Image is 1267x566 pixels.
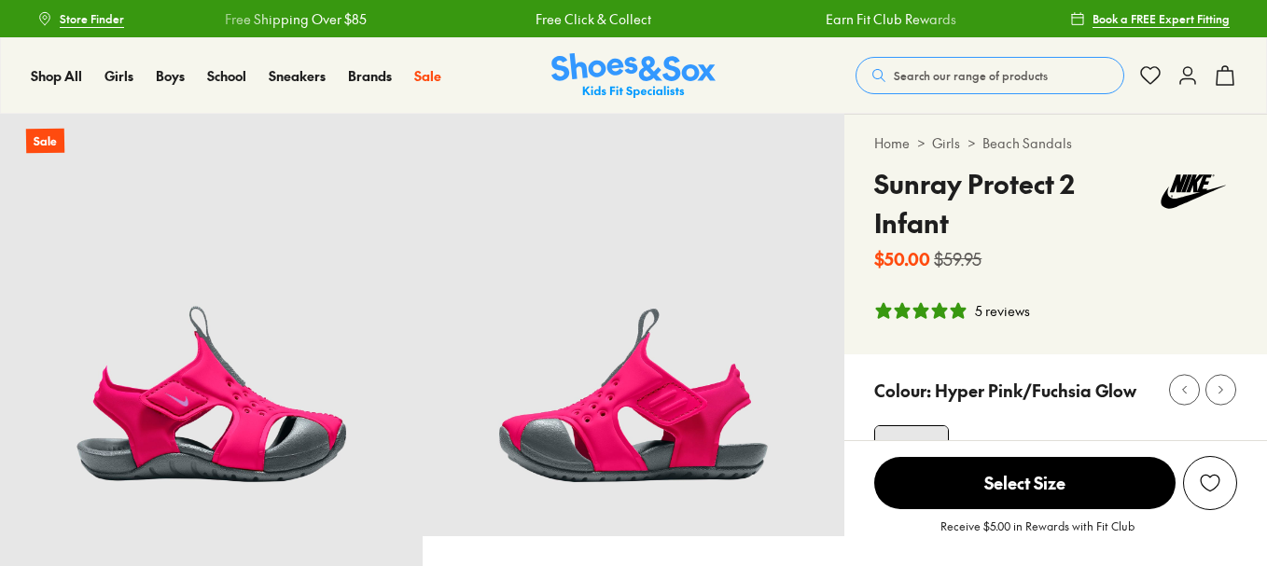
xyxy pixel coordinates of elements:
img: 5_1 [875,426,948,499]
a: Girls [932,133,960,153]
a: Sneakers [269,66,326,86]
p: Colour: [874,378,931,403]
span: School [207,66,246,85]
span: Book a FREE Expert Fitting [1093,10,1230,27]
a: Store Finder [37,2,124,35]
iframe: Gorgias live chat messenger [19,441,93,510]
a: Brands [348,66,392,86]
span: Boys [156,66,185,85]
a: Shop All [31,66,82,86]
span: Sneakers [269,66,326,85]
img: 6_1 [423,114,845,536]
a: Free Click & Collect [536,9,651,29]
a: School [207,66,246,86]
span: Girls [104,66,133,85]
div: > > [874,133,1237,153]
s: $59.95 [934,246,982,271]
span: Store Finder [60,10,124,27]
p: Hyper Pink/Fuchsia Glow [935,378,1136,403]
span: Select Size [874,457,1176,509]
a: Book a FREE Expert Fitting [1070,2,1230,35]
span: Sale [414,66,441,85]
a: Free Shipping Over $85 [224,9,366,29]
a: Boys [156,66,185,86]
a: Beach Sandals [982,133,1072,153]
span: Brands [348,66,392,85]
h4: Sunray Protect 2 Infant [874,164,1149,242]
button: Search our range of products [856,57,1124,94]
div: 5 reviews [975,301,1030,321]
span: Shop All [31,66,82,85]
img: Vendor logo [1149,164,1237,219]
p: Receive $5.00 in Rewards with Fit Club [940,518,1135,551]
a: Sale [414,66,441,86]
button: Add to Wishlist [1183,456,1237,510]
a: Earn Fit Club Rewards [826,9,956,29]
span: Search our range of products [894,67,1048,84]
p: Sale [26,129,64,154]
a: Shoes & Sox [551,53,716,99]
b: $50.00 [874,246,930,271]
img: SNS_Logo_Responsive.svg [551,53,716,99]
button: 5 stars, 5 ratings [874,301,1030,321]
a: Home [874,133,910,153]
button: Select Size [874,456,1176,510]
a: Girls [104,66,133,86]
